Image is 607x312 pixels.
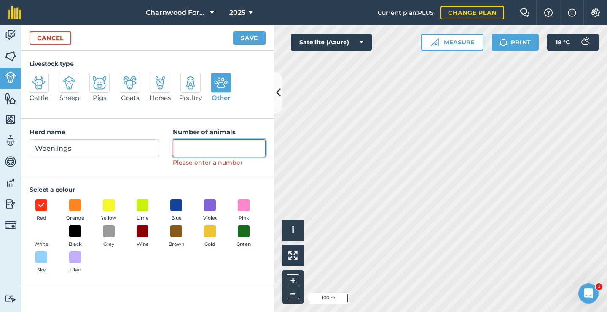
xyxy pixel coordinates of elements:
[164,225,188,248] button: Brown
[150,93,171,103] span: Horses
[292,225,294,235] span: i
[63,199,87,222] button: Orange
[30,59,266,68] h4: Livestock type
[5,219,16,231] img: svg+xml;base64,PD94bWwgdmVyc2lvbj0iMS4wIiBlbmNvZGluZz0idXRmLTgiPz4KPCEtLSBHZW5lcmF0b3I6IEFkb2JlIE...
[101,214,116,222] span: Yellow
[198,199,222,222] button: Violet
[32,76,46,90] img: svg+xml;base64,PD94bWwgdmVyc2lvbj0iMS4wIiBlbmNvZGluZz0idXRmLTgiPz4KPCEtLSBHZW5lcmF0b3I6IEFkb2JlIE...
[70,266,81,274] span: Lilac
[30,251,53,274] button: Sky
[66,214,84,222] span: Orange
[131,225,154,248] button: Wine
[59,93,79,103] span: Sheep
[578,283,599,304] iframe: Intercom live chat
[5,50,16,62] img: svg+xml;base64,PHN2ZyB4bWxucz0iaHR0cDovL3d3dy53My5vcmcvMjAwMC9zdmciIHdpZHRoPSI1NiIgaGVpZ2h0PSI2MC...
[492,34,539,51] button: Print
[5,295,16,303] img: svg+xml;base64,PD94bWwgdmVyc2lvbj0iMS4wIiBlbmNvZGluZz0idXRmLTgiPz4KPCEtLSBHZW5lcmF0b3I6IEFkb2JlIE...
[131,199,154,222] button: Lime
[291,34,372,51] button: Satellite (Azure)
[169,241,184,248] span: Brown
[93,76,106,90] img: svg+xml;base64,PD94bWwgdmVyc2lvbj0iMS4wIiBlbmNvZGluZz0idXRmLTgiPz4KPCEtLSBHZW5lcmF0b3I6IEFkb2JlIE...
[69,241,82,248] span: Black
[378,8,434,17] span: Current plan : PLUS
[203,214,217,222] span: Violet
[93,93,106,103] span: Pigs
[232,199,255,222] button: Pink
[543,8,553,17] img: A question mark icon
[8,6,21,19] img: fieldmargin Logo
[577,34,594,51] img: svg+xml;base64,PD94bWwgdmVyc2lvbj0iMS4wIiBlbmNvZGluZz0idXRmLTgiPz4KPCEtLSBHZW5lcmF0b3I6IEFkb2JlIE...
[556,34,570,51] span: 18 ° C
[233,31,266,45] button: Save
[568,8,576,18] img: svg+xml;base64,PHN2ZyB4bWxucz0iaHR0cDovL3d3dy53My5vcmcvMjAwMC9zdmciIHdpZHRoPSIxNyIgaGVpZ2h0PSIxNy...
[198,225,222,248] button: Gold
[5,29,16,41] img: svg+xml;base64,PD94bWwgdmVyc2lvbj0iMS4wIiBlbmNvZGluZz0idXRmLTgiPz4KPCEtLSBHZW5lcmF0b3I6IEFkb2JlIE...
[440,6,504,19] a: Change plan
[5,155,16,168] img: svg+xml;base64,PD94bWwgdmVyc2lvbj0iMS4wIiBlbmNvZGluZz0idXRmLTgiPz4KPCEtLSBHZW5lcmF0b3I6IEFkb2JlIE...
[287,287,299,299] button: –
[596,283,602,290] span: 1
[5,198,16,210] img: svg+xml;base64,PD94bWwgdmVyc2lvbj0iMS4wIiBlbmNvZGluZz0idXRmLTgiPz4KPCEtLSBHZW5lcmF0b3I6IEFkb2JlIE...
[63,251,87,274] button: Lilac
[520,8,530,17] img: Two speech bubbles overlapping with the left bubble in the forefront
[229,8,245,18] span: 2025
[137,214,149,222] span: Lime
[212,93,230,103] span: Other
[5,71,16,83] img: svg+xml;base64,PD94bWwgdmVyc2lvbj0iMS4wIiBlbmNvZGluZz0idXRmLTgiPz4KPCEtLSBHZW5lcmF0b3I6IEFkb2JlIE...
[30,186,75,193] strong: Select a colour
[38,200,45,210] img: svg+xml;base64,PHN2ZyB4bWxucz0iaHR0cDovL3d3dy53My5vcmcvMjAwMC9zdmciIHdpZHRoPSIxOCIgaGVpZ2h0PSIyNC...
[214,76,228,90] img: svg+xml;base64,PD94bWwgdmVyc2lvbj0iMS4wIiBlbmNvZGluZz0idXRmLTgiPz4KPCEtLSBHZW5lcmF0b3I6IEFkb2JlIE...
[121,93,139,103] span: Goats
[30,31,71,45] a: Cancel
[204,241,215,248] span: Gold
[421,34,483,51] button: Measure
[591,8,601,17] img: A cog icon
[63,225,87,248] button: Black
[173,158,266,167] div: Please enter a number
[97,225,121,248] button: Grey
[37,266,46,274] span: Sky
[30,93,48,103] span: Cattle
[103,241,114,248] span: Grey
[30,199,53,222] button: Red
[5,113,16,126] img: svg+xml;base64,PHN2ZyB4bWxucz0iaHR0cDovL3d3dy53My5vcmcvMjAwMC9zdmciIHdpZHRoPSI1NiIgaGVpZ2h0PSI2MC...
[30,225,53,248] button: White
[173,128,236,136] strong: Number of animals
[547,34,599,51] button: 18 °C
[5,134,16,147] img: svg+xml;base64,PD94bWwgdmVyc2lvbj0iMS4wIiBlbmNvZGluZz0idXRmLTgiPz4KPCEtLSBHZW5lcmF0b3I6IEFkb2JlIE...
[288,251,298,260] img: Four arrows, one pointing top left, one top right, one bottom right and the last bottom left
[236,241,251,248] span: Green
[287,274,299,287] button: +
[97,199,121,222] button: Yellow
[430,38,439,46] img: Ruler icon
[179,93,202,103] span: Poultry
[153,76,167,90] img: svg+xml;base64,PD94bWwgdmVyc2lvbj0iMS4wIiBlbmNvZGluZz0idXRmLTgiPz4KPCEtLSBHZW5lcmF0b3I6IEFkb2JlIE...
[30,128,65,136] strong: Herd name
[62,76,76,90] img: svg+xml;base64,PD94bWwgdmVyc2lvbj0iMS4wIiBlbmNvZGluZz0idXRmLTgiPz4KPCEtLSBHZW5lcmF0b3I6IEFkb2JlIE...
[164,199,188,222] button: Blue
[5,176,16,189] img: svg+xml;base64,PD94bWwgdmVyc2lvbj0iMS4wIiBlbmNvZGluZz0idXRmLTgiPz4KPCEtLSBHZW5lcmF0b3I6IEFkb2JlIE...
[171,214,182,222] span: Blue
[137,241,149,248] span: Wine
[232,225,255,248] button: Green
[5,92,16,105] img: svg+xml;base64,PHN2ZyB4bWxucz0iaHR0cDovL3d3dy53My5vcmcvMjAwMC9zdmciIHdpZHRoPSI1NiIgaGVpZ2h0PSI2MC...
[146,8,207,18] span: Charnwood Forest Alpacas
[123,76,137,90] img: svg+xml;base64,PD94bWwgdmVyc2lvbj0iMS4wIiBlbmNvZGluZz0idXRmLTgiPz4KPCEtLSBHZW5lcmF0b3I6IEFkb2JlIE...
[500,37,508,47] img: svg+xml;base64,PHN2ZyB4bWxucz0iaHR0cDovL3d3dy53My5vcmcvMjAwMC9zdmciIHdpZHRoPSIxOSIgaGVpZ2h0PSIyNC...
[34,241,48,248] span: White
[282,220,303,241] button: i
[37,214,46,222] span: Red
[184,76,197,90] img: svg+xml;base64,PD94bWwgdmVyc2lvbj0iMS4wIiBlbmNvZGluZz0idXRmLTgiPz4KPCEtLSBHZW5lcmF0b3I6IEFkb2JlIE...
[239,214,249,222] span: Pink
